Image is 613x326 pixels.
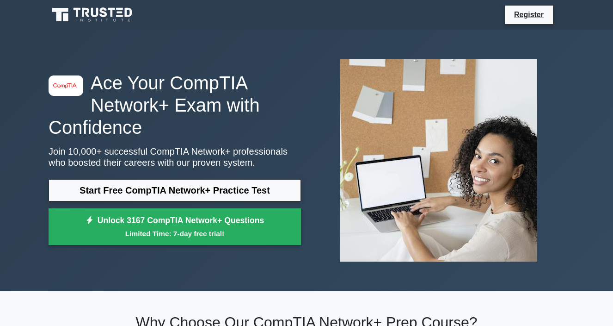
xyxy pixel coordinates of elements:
a: Register [509,9,549,20]
a: Unlock 3167 CompTIA Network+ QuestionsLimited Time: 7-day free trial! [49,208,301,245]
h1: Ace Your CompTIA Network+ Exam with Confidence [49,72,301,138]
a: Start Free CompTIA Network+ Practice Test [49,179,301,201]
p: Join 10,000+ successful CompTIA Network+ professionals who boosted their careers with our proven ... [49,146,301,168]
small: Limited Time: 7-day free trial! [60,228,289,239]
